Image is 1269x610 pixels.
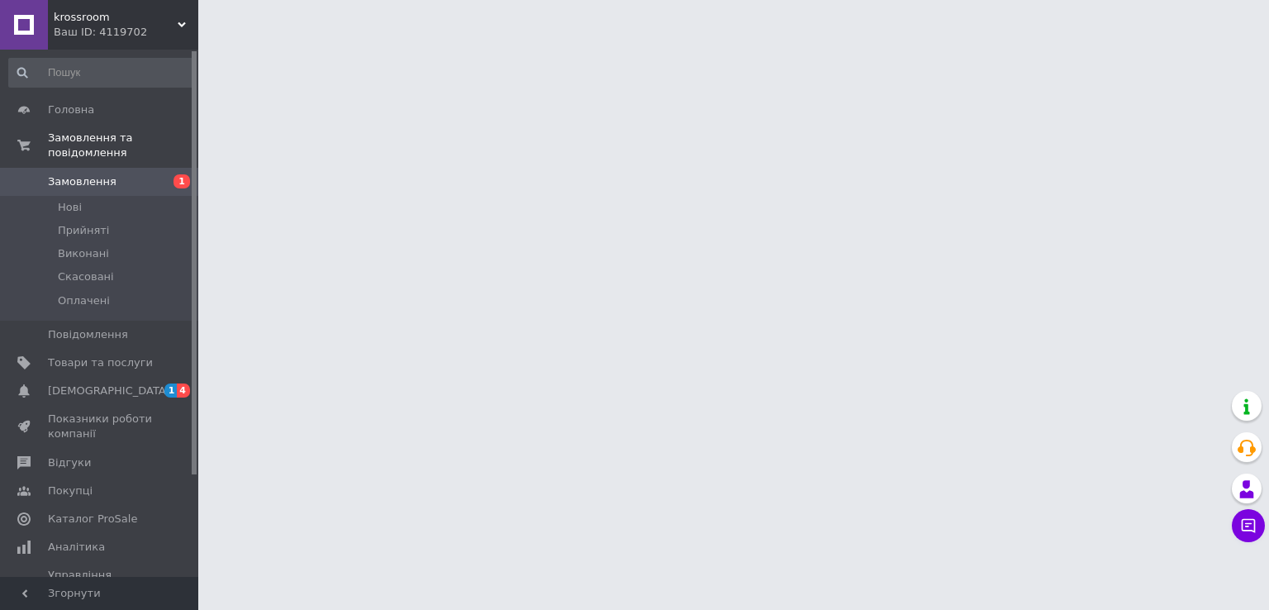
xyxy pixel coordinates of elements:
span: Прийняті [58,223,109,238]
span: Головна [48,102,94,117]
span: Оплачені [58,293,110,308]
span: Каталог ProSale [48,512,137,527]
span: Показники роботи компанії [48,412,153,441]
span: Скасовані [58,269,114,284]
span: 1 [164,384,178,398]
span: [DEMOGRAPHIC_DATA] [48,384,170,398]
span: Нові [58,200,82,215]
span: krossroom [54,10,178,25]
span: Аналітика [48,540,105,555]
span: 4 [177,384,190,398]
span: Управління сайтом [48,568,153,598]
span: Відгуки [48,455,91,470]
input: Пошук [8,58,195,88]
div: Ваш ID: 4119702 [54,25,198,40]
span: Покупці [48,484,93,498]
span: Виконані [58,246,109,261]
span: Замовлення [48,174,116,189]
span: Товари та послуги [48,355,153,370]
button: Чат з покупцем [1232,509,1265,542]
span: Замовлення та повідомлення [48,131,198,160]
span: Повідомлення [48,327,128,342]
span: 1 [173,174,190,188]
